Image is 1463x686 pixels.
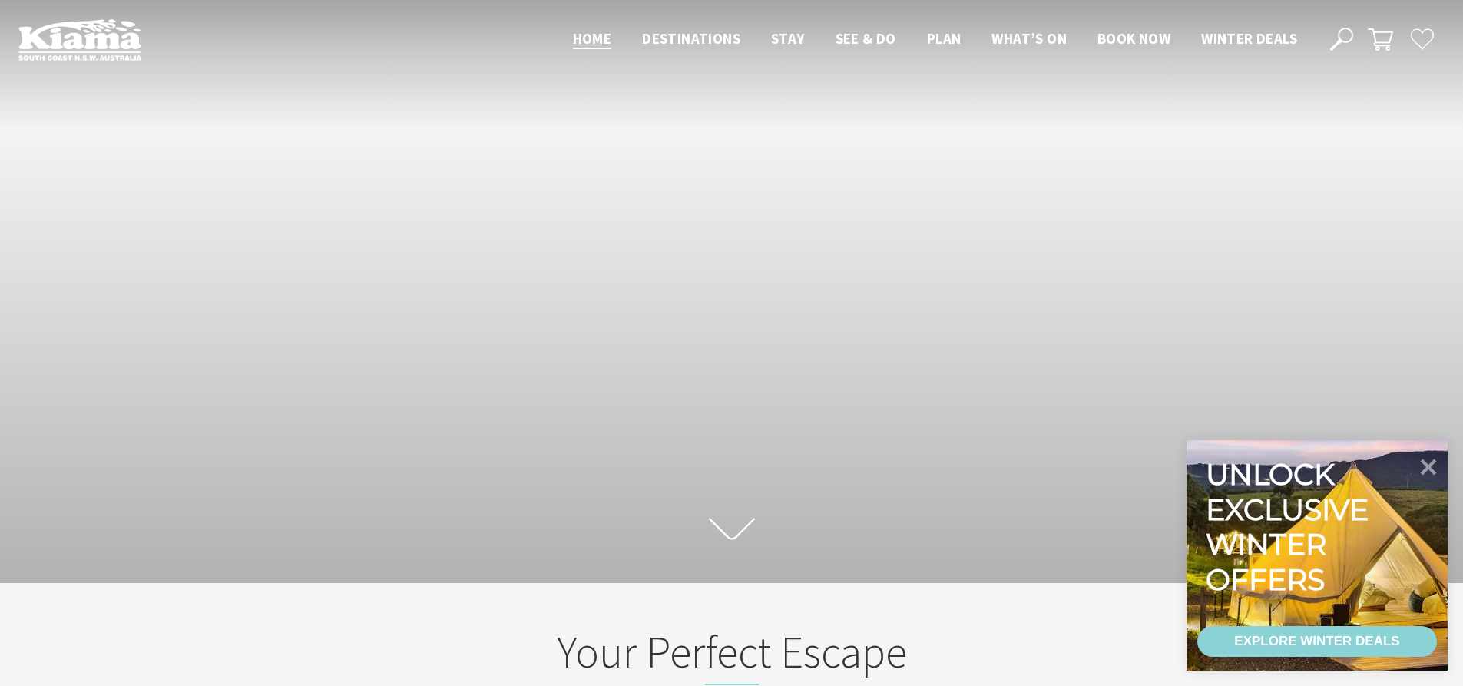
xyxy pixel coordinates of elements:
span: Winter Deals [1201,29,1297,48]
nav: Main Menu [558,27,1312,52]
span: Stay [771,29,805,48]
span: Plan [927,29,962,48]
span: Book now [1097,29,1170,48]
span: See & Do [836,29,896,48]
span: Destinations [642,29,740,48]
a: EXPLORE WINTER DEALS [1197,626,1437,657]
img: Kiama Logo [18,18,141,61]
h2: Your Perfect Escape [431,625,1033,685]
span: Home [573,29,612,48]
div: EXPLORE WINTER DEALS [1234,626,1399,657]
div: Unlock exclusive winter offers [1206,457,1375,597]
span: What’s On [991,29,1067,48]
